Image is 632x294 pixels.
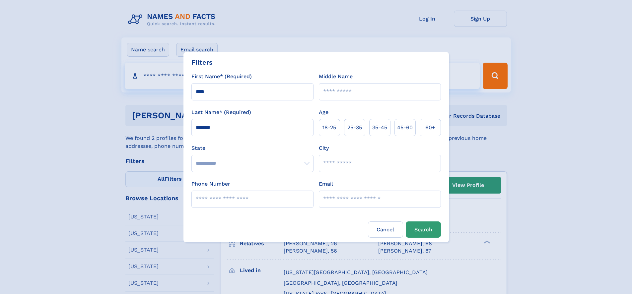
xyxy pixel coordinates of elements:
[319,73,353,81] label: Middle Name
[347,124,362,132] span: 25‑35
[191,144,314,152] label: State
[372,124,387,132] span: 35‑45
[322,124,336,132] span: 18‑25
[319,180,333,188] label: Email
[368,221,403,238] label: Cancel
[191,73,252,81] label: First Name* (Required)
[425,124,435,132] span: 60+
[406,221,441,238] button: Search
[319,144,329,152] label: City
[191,108,251,116] label: Last Name* (Required)
[319,108,328,116] label: Age
[191,180,230,188] label: Phone Number
[397,124,413,132] span: 45‑60
[191,57,213,67] div: Filters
